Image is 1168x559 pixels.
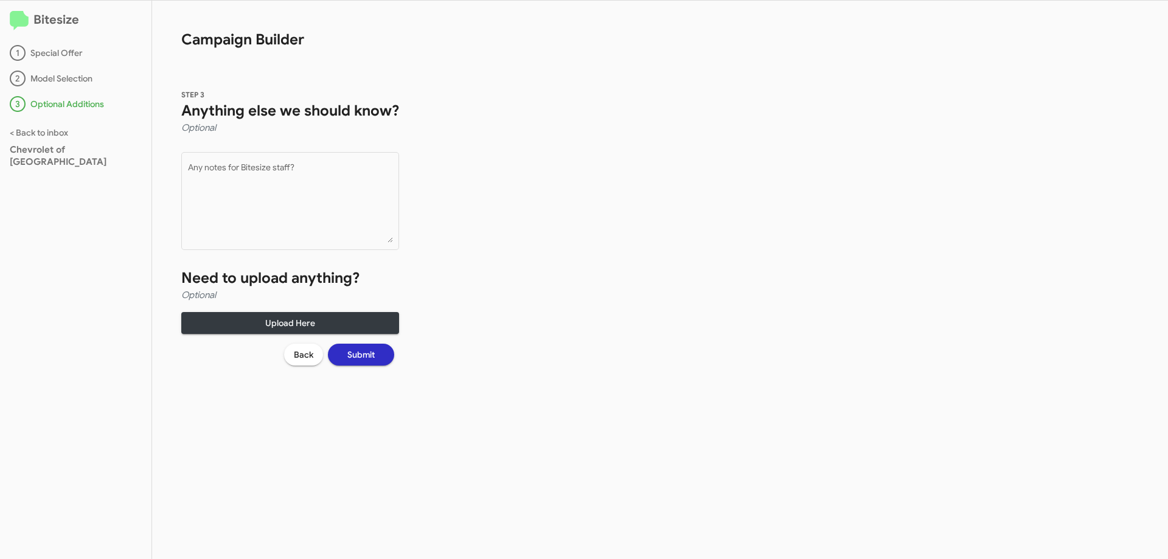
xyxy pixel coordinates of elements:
div: Model Selection [10,71,142,86]
div: 2 [10,71,26,86]
div: Optional Additions [10,96,142,112]
button: Submit [328,344,394,366]
h1: Need to upload anything? [181,268,399,288]
h2: Bitesize [10,10,142,30]
h4: Optional [181,288,399,302]
span: STEP 3 [181,90,204,99]
h1: Campaign Builder [152,1,428,49]
button: Back [284,344,323,366]
a: < Back to inbox [10,127,68,138]
div: Chevrolet of [GEOGRAPHIC_DATA] [10,144,142,168]
button: Upload Here [181,312,399,334]
div: 1 [10,45,26,61]
img: logo-minimal.svg [10,11,29,30]
span: Upload Here [191,312,389,334]
h4: Optional [181,120,399,135]
span: Submit [347,344,375,366]
div: 3 [10,96,26,112]
h1: Anything else we should know? [181,101,399,120]
span: Back [294,344,313,366]
div: Special Offer [10,45,142,61]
